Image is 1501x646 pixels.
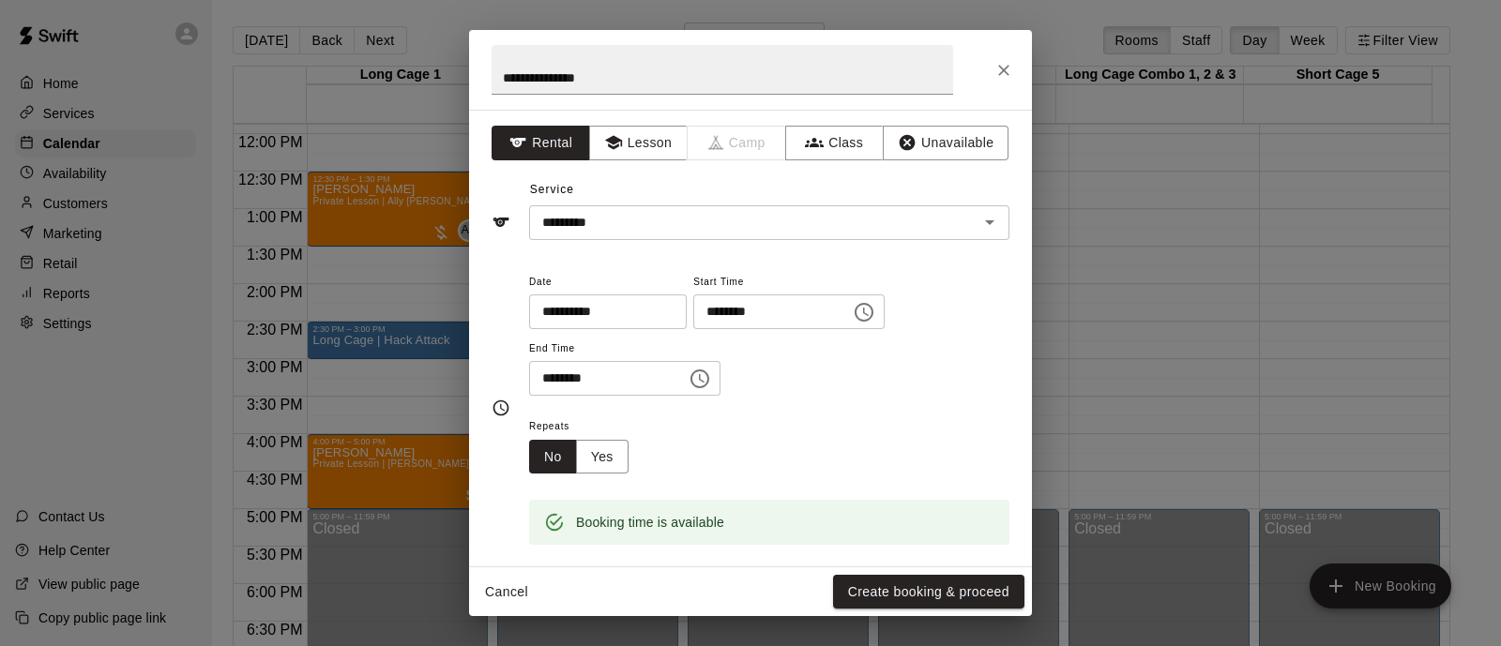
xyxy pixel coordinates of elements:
[529,270,687,295] span: Date
[987,53,1021,87] button: Close
[492,213,510,232] svg: Service
[576,505,724,539] div: Booking time is available
[492,126,590,160] button: Rental
[529,294,674,329] input: Choose date, selected date is Aug 24, 2025
[785,126,884,160] button: Class
[875,565,935,594] button: Add all
[529,440,577,474] button: No
[576,440,629,474] button: Yes
[589,126,688,160] button: Lesson
[477,575,537,609] button: Cancel
[693,270,885,295] span: Start Time
[935,565,1009,594] button: Remove all
[529,337,720,362] span: End Time
[492,398,510,417] svg: Timing
[833,575,1024,609] button: Create booking & proceed
[688,126,786,160] span: Camps can only be created in the Services page
[681,360,719,398] button: Choose time, selected time is 3:30 PM
[845,293,883,331] button: Choose time, selected time is 1:30 PM
[529,440,629,474] div: outlined button group
[530,183,574,196] span: Service
[883,126,1008,160] button: Unavailable
[977,209,1003,235] button: Open
[529,414,644,440] span: Repeats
